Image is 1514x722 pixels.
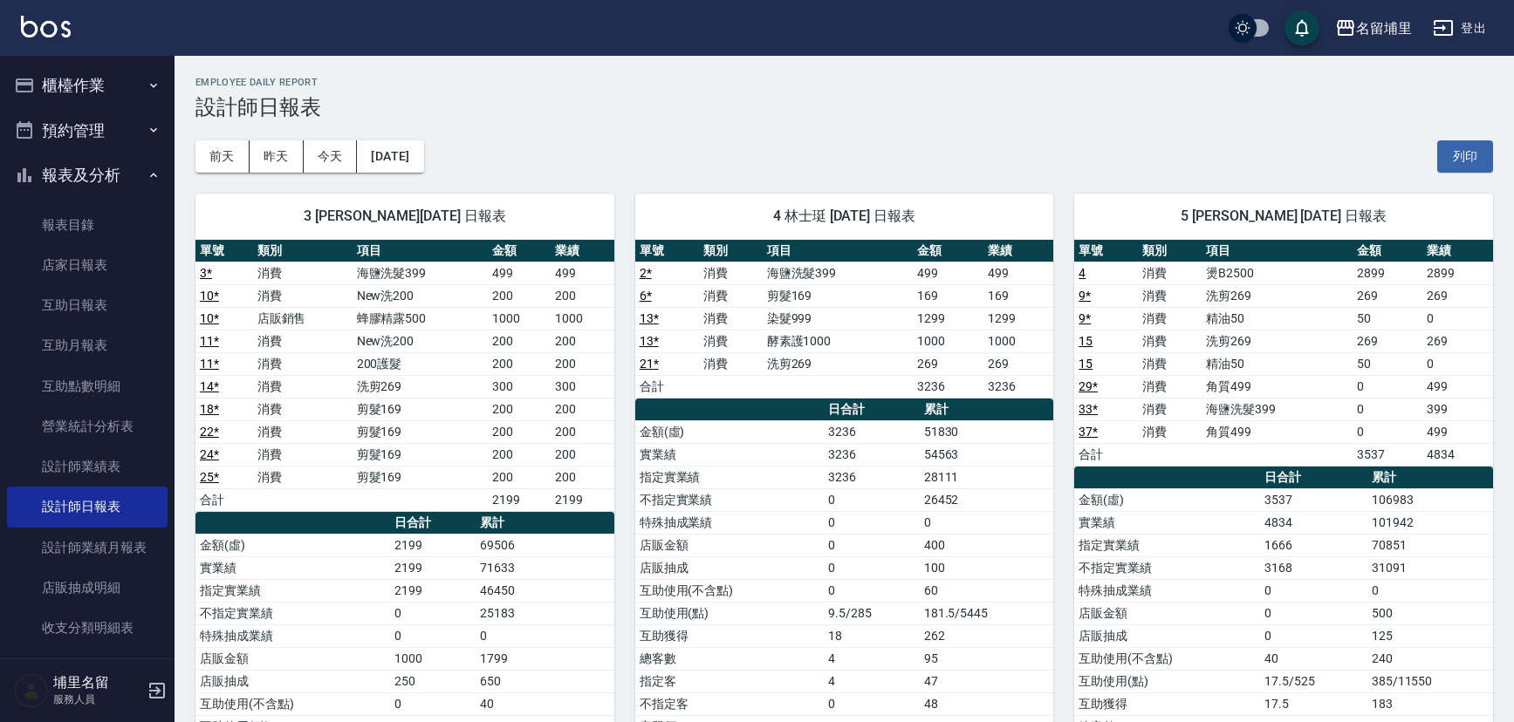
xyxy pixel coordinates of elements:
th: 日合計 [390,512,476,535]
th: 類別 [1138,240,1202,262]
td: 消費 [699,307,763,330]
td: 200護髮 [353,352,488,375]
button: 櫃檯作業 [7,63,168,108]
span: 4 林士珽 [DATE] 日報表 [656,208,1033,225]
a: 設計師日報表 [7,487,168,527]
td: 60 [920,579,1054,602]
td: 0 [1422,352,1493,375]
td: 洗剪269 [353,375,488,398]
td: 消費 [1138,262,1202,284]
td: 消費 [253,443,353,466]
button: 昨天 [250,140,304,173]
td: 200 [551,284,613,307]
td: 不指定實業績 [195,602,390,624]
th: 項目 [1202,240,1353,262]
td: 4834 [1422,443,1493,466]
td: 499 [1422,420,1493,443]
img: Logo [21,16,71,37]
td: 0 [1367,579,1493,602]
td: 指定實業績 [1074,534,1260,556]
td: 25183 [476,602,613,624]
td: 互助使用(不含點) [635,579,824,602]
td: 店販抽成 [635,556,824,579]
a: 營業統計分析表 [7,406,168,446]
td: 不指定客 [635,692,824,715]
td: 互助獲得 [635,624,824,647]
a: 收支分類明細表 [7,608,168,648]
td: 合計 [635,375,699,398]
a: 15 [1079,357,1093,371]
td: 2199 [551,488,613,511]
td: 250 [390,670,476,692]
td: 3168 [1260,556,1367,579]
td: 1000 [983,330,1054,352]
td: 剪髮169 [353,398,488,420]
span: 3 [PERSON_NAME][DATE] 日報表 [216,208,593,225]
td: 4 [824,647,920,670]
td: 1000 [551,307,613,330]
a: 15 [1079,334,1093,348]
td: 互助使用(不含點) [195,692,390,715]
td: 剪髮169 [763,284,914,307]
td: 499 [551,262,613,284]
td: 50 [1353,307,1423,330]
td: 0 [1353,420,1423,443]
div: 名留埔里 [1356,17,1412,39]
td: 3537 [1353,443,1423,466]
td: 169 [913,284,983,307]
td: 4 [824,670,920,692]
td: 不指定實業績 [635,488,824,511]
td: 消費 [253,352,353,375]
td: 實業績 [635,443,824,466]
td: 海鹽洗髮399 [1202,398,1353,420]
td: 200 [488,284,551,307]
td: 消費 [253,420,353,443]
td: 店販銷售 [253,307,353,330]
td: 0 [1260,579,1367,602]
td: 0 [390,692,476,715]
td: 0 [824,692,920,715]
td: 合計 [195,488,253,511]
td: 1299 [913,307,983,330]
th: 金額 [488,240,551,262]
td: 消費 [253,284,353,307]
td: 店販抽成 [1074,624,1260,647]
td: 特殊抽成業績 [1074,579,1260,602]
td: 51830 [920,420,1054,443]
td: 0 [824,534,920,556]
td: 26452 [920,488,1054,511]
td: 240 [1367,647,1493,670]
td: 消費 [253,330,353,352]
td: 3236 [913,375,983,398]
td: 3236 [824,466,920,488]
p: 服務人員 [53,691,142,707]
td: New洗200 [353,284,488,307]
td: 0 [920,511,1054,534]
td: 指定客 [635,670,824,692]
td: 互助使用(不含點) [1074,647,1260,670]
td: 店販金額 [1074,602,1260,624]
td: 40 [1260,647,1367,670]
a: 報表目錄 [7,205,168,245]
td: 200 [551,466,613,488]
td: 消費 [1138,352,1202,375]
td: 合計 [1074,443,1138,466]
td: 17.5 [1260,692,1367,715]
td: 70851 [1367,534,1493,556]
th: 類別 [699,240,763,262]
td: 399 [1422,398,1493,420]
td: 0 [1353,398,1423,420]
td: 不指定實業績 [1074,556,1260,579]
td: 200 [488,330,551,352]
td: 角質499 [1202,420,1353,443]
table: a dense table [635,240,1054,398]
td: 2899 [1353,262,1423,284]
td: 181.5/5445 [920,602,1054,624]
img: Person [14,673,49,708]
td: 40 [476,692,613,715]
td: 蜂膠精露500 [353,307,488,330]
td: 2199 [390,556,476,579]
td: 269 [983,352,1054,375]
table: a dense table [195,240,614,512]
td: 2199 [390,534,476,556]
